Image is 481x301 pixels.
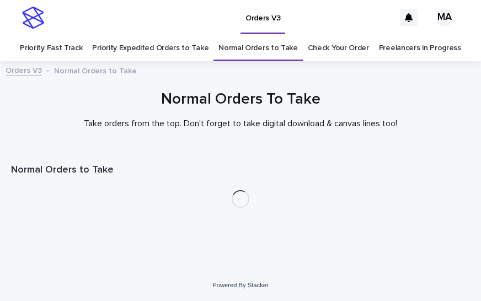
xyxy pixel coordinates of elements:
[6,63,42,76] a: Orders V3
[20,35,82,61] a: Priority Fast Track
[436,9,453,26] div: MA
[54,64,137,76] p: Normal Orders to Take
[11,89,470,110] h1: Normal Orders To Take
[308,35,369,61] a: Check Your Order
[92,35,209,61] a: Priority Expedited Orders to Take
[218,35,298,61] a: Normal Orders to Take
[379,35,461,61] a: Freelancers in Progress
[212,282,268,288] a: Powered By Stacker
[22,7,44,29] img: stacker-logo-s-only.png
[20,119,461,129] p: Take orders from the top. Don't forget to take digital download & canvas lines too!
[11,164,470,177] h1: Normal Orders to Take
